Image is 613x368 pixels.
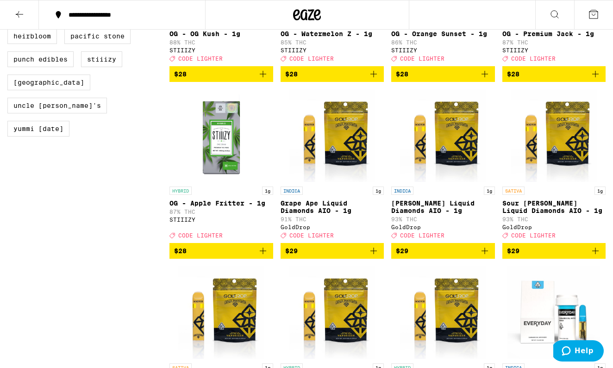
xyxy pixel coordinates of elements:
[281,224,384,230] div: GoldDrop
[169,243,273,259] button: Add to bag
[178,56,223,62] span: CODE LIGHTER
[396,247,408,255] span: $29
[281,187,303,195] p: INDICA
[391,224,495,230] div: GoldDrop
[281,39,384,45] p: 85% THC
[169,200,273,207] p: OG - Apple Fritter - 1g
[502,47,606,53] div: STIIIZY
[281,243,384,259] button: Add to bag
[169,209,273,215] p: 87% THC
[507,266,600,359] img: Everyday - Stargazer Diamond Infused - 1g
[502,39,606,45] p: 87% THC
[175,89,268,182] img: STIIIZY - OG - Apple Fritter - 1g
[502,216,606,222] p: 93% THC
[174,70,187,78] span: $28
[169,39,273,45] p: 88% THC
[391,200,495,214] p: [PERSON_NAME] Liquid Diamonds AIO - 1g
[285,247,298,255] span: $29
[7,75,90,90] label: [GEOGRAPHIC_DATA]
[507,247,519,255] span: $29
[400,56,444,62] span: CODE LIGHTER
[502,187,525,195] p: SATIVA
[391,187,413,195] p: INDICA
[7,121,69,137] label: Yummi [DATE]
[484,187,495,195] p: 1g
[400,89,486,182] img: GoldDrop - King Louis Liquid Diamonds AIO - 1g
[391,39,495,45] p: 86% THC
[81,51,122,67] label: STIIIZY
[64,28,131,44] label: Pacific Stone
[169,187,192,195] p: HYBRID
[502,89,606,243] a: Open page for Sour Tangie Liquid Diamonds AIO - 1g from GoldDrop
[285,70,298,78] span: $28
[507,70,519,78] span: $28
[281,47,384,53] div: STIIIZY
[169,89,273,243] a: Open page for OG - Apple Fritter - 1g from STIIIZY
[391,216,495,222] p: 93% THC
[391,47,495,53] div: STIIIZY
[373,187,384,195] p: 1g
[391,89,495,243] a: Open page for King Louis Liquid Diamonds AIO - 1g from GoldDrop
[7,98,107,113] label: Uncle [PERSON_NAME]'s
[281,89,384,243] a: Open page for Grape Ape Liquid Diamonds AIO - 1g from GoldDrop
[502,200,606,214] p: Sour [PERSON_NAME] Liquid Diamonds AIO - 1g
[502,243,606,259] button: Add to bag
[511,56,556,62] span: CODE LIGHTER
[281,66,384,82] button: Add to bag
[396,70,408,78] span: $28
[169,66,273,82] button: Add to bag
[502,224,606,230] div: GoldDrop
[511,232,556,238] span: CODE LIGHTER
[391,66,495,82] button: Add to bag
[502,66,606,82] button: Add to bag
[7,28,57,44] label: Heirbloom
[391,30,495,37] p: OG - Orange Sunset - 1g
[289,266,375,359] img: GoldDrop - Fruity Pebbles Liquid Diamonds AIO - 1g
[289,89,375,182] img: GoldDrop - Grape Ape Liquid Diamonds AIO - 1g
[281,216,384,222] p: 91% THC
[169,30,273,37] p: OG - OG Kush - 1g
[178,266,264,359] img: GoldDrop - Sweet Strawberry Liquid Diamonds AIO - 1g
[7,51,74,67] label: Punch Edibles
[289,56,334,62] span: CODE LIGHTER
[281,200,384,214] p: Grape Ape Liquid Diamonds AIO - 1g
[289,232,334,238] span: CODE LIGHTER
[400,232,444,238] span: CODE LIGHTER
[391,243,495,259] button: Add to bag
[174,247,187,255] span: $28
[169,217,273,223] div: STIIIZY
[178,232,223,238] span: CODE LIGHTER
[262,187,273,195] p: 1g
[502,30,606,37] p: OG - Premium Jack - 1g
[511,89,597,182] img: GoldDrop - Sour Tangie Liquid Diamonds AIO - 1g
[169,47,273,53] div: STIIIZY
[553,340,604,363] iframe: Opens a widget where you can find more information
[594,187,606,195] p: 1g
[281,30,384,37] p: OG - Watermelon Z - 1g
[400,266,486,359] img: GoldDrop - Melon Mojito Liquid Diamonds AIO - 1g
